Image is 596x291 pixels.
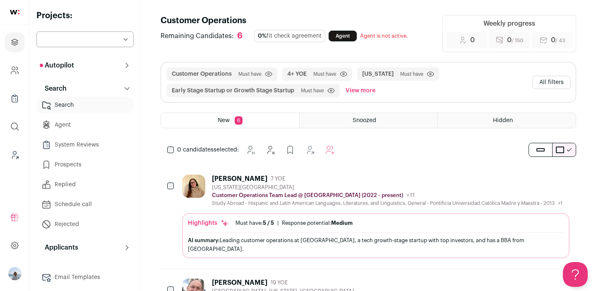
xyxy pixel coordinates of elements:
button: Search [36,80,134,97]
h2: Projects: [36,10,134,22]
button: View more [344,84,377,97]
a: Agent [36,117,134,133]
button: Hide [262,142,279,158]
a: Company Lists [5,89,24,108]
a: Leads (Backoffice) [5,145,24,165]
button: Add to Autopilot [322,142,338,158]
span: 5 / 5 [263,220,274,226]
span: 19 YOE [271,279,288,286]
span: 0 [551,35,565,45]
span: / 43 [555,38,565,43]
span: +11 [406,192,415,198]
span: 0 [470,35,475,45]
a: Company and ATS Settings [5,60,24,80]
span: 0 [507,35,523,45]
div: [PERSON_NAME] [212,175,267,183]
div: [PERSON_NAME] [212,279,267,287]
span: Hidden [493,118,513,123]
a: Replied [36,176,134,193]
div: 6 [237,31,243,41]
p: Autopilot [40,60,74,70]
a: System Reviews [36,137,134,153]
div: Response potential: [282,220,353,226]
button: [US_STATE] [362,70,394,78]
a: Hidden [438,113,576,128]
a: Agent [329,31,357,41]
h1: Customer Operations [161,15,413,26]
button: Customer Operations [172,70,232,78]
span: Must have [313,71,336,77]
a: Rejected [36,216,134,233]
div: [US_STATE][GEOGRAPHIC_DATA] [212,184,562,191]
button: Applicants [36,239,134,256]
span: 7 YOE [271,176,285,182]
a: Snoozed [300,113,437,128]
span: New [218,118,230,123]
img: a00b9673796b2ae09e12787c27174e16df571d992fce795e22b0afa86b85b558.jpg [182,175,205,198]
span: 0 candidates [177,147,214,153]
a: Search [36,97,134,113]
a: Projects [5,32,24,52]
button: Snooze [242,142,259,158]
iframe: Toggle Customer Support [563,262,588,287]
span: selected: [177,146,239,154]
div: Must have: [236,220,274,226]
button: Add to Shortlist [302,142,318,158]
span: / 150 [512,38,523,43]
a: Prospects [36,156,134,173]
span: Medium [331,220,353,226]
a: Email Templates [36,269,134,286]
span: Must have [400,71,423,77]
img: 11561648-medium_jpg [8,267,22,280]
ul: | [236,220,353,226]
div: Study Abroad - Hispanic and Latin American Languages, Literatures, and Linguistics, General - Pon... [212,200,562,207]
span: +1 [558,201,562,206]
div: Highlights [188,219,229,227]
button: Add to Prospects [282,142,298,158]
p: Search [40,84,67,94]
span: Agent is not active. [360,33,408,38]
span: 6 [235,116,243,125]
img: wellfound-shorthand-0d5821cbd27db2630d0214b213865d53afaa358527fdda9d0ea32b1df1b89c2c.svg [10,10,19,14]
button: Autopilot [36,57,134,74]
span: Remaining Candidates: [161,31,234,41]
button: Early Stage Startup or Growth Stage Startup [172,87,294,95]
span: Snoozed [353,118,376,123]
button: Open dropdown [8,267,22,280]
div: Weekly progress [483,19,535,29]
span: Must have [238,71,262,77]
p: Applicants [40,243,78,253]
span: Must have [301,87,324,94]
button: 4+ YOE [287,70,307,78]
div: Leading customer operations at [GEOGRAPHIC_DATA], a tech growth-stage startup with top investors,... [188,236,564,253]
div: fit check agreement [254,30,325,42]
button: All filters [532,76,571,89]
a: [PERSON_NAME] 7 YOE [US_STATE][GEOGRAPHIC_DATA] Customer Operations Team Lead @ [GEOGRAPHIC_DATA]... [182,175,570,258]
span: 0% [258,33,267,39]
p: Customer Operations Team Lead @ [GEOGRAPHIC_DATA] (2022 - present) [212,192,403,199]
span: AI summary: [188,238,220,243]
a: Schedule call [36,196,134,213]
